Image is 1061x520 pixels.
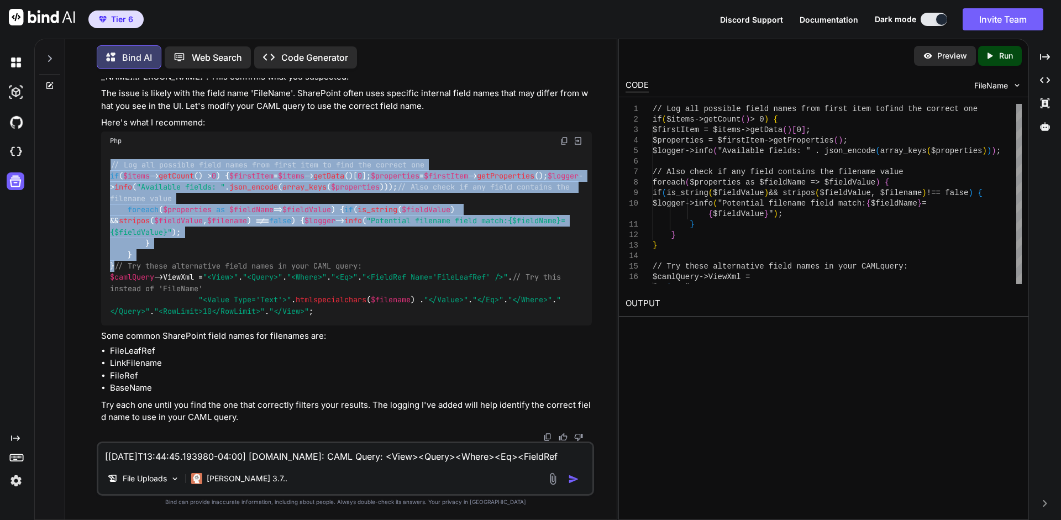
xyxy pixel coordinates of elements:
span: $firstItem [229,171,274,181]
span: $properties [371,171,419,181]
span: if [344,204,353,214]
span: // Also check if any field contains the filena [653,167,866,176]
img: icon [568,474,579,485]
span: 0 [212,171,216,181]
span: "Potential filename field match: [717,199,866,208]
div: 7 [626,167,638,177]
span: "<RowLimit>10</RowLimit>" [154,306,265,316]
span: if [653,188,662,197]
img: githubDark [7,113,25,132]
img: premium [99,16,107,23]
span: > [680,283,685,292]
span: "<Query>" [243,272,282,282]
p: Some common SharePoint field names for filenames are: [101,330,592,343]
span: ( [875,146,880,155]
span: ; [806,125,810,134]
span: { [978,188,982,197]
span: $firstItem = $items->getData [653,125,782,134]
span: $logger [548,171,579,181]
p: Web Search [192,51,242,64]
span: getData [313,171,344,181]
span: $properties [163,204,212,214]
span: as [216,204,225,214]
img: darkAi-studio [7,83,25,102]
span: $logger->info [653,146,713,155]
button: Documentation [800,14,858,25]
img: settings [7,471,25,490]
span: ) [982,146,986,155]
span: $items->getCount [666,115,740,124]
span: ( [661,115,666,124]
span: 0 [796,125,801,134]
div: 9 [626,188,638,198]
span: $fieldValue [713,188,764,197]
span: Dark mode [875,14,916,25]
li: FileRef [110,370,592,382]
span: query: [880,262,907,271]
span: " [653,283,657,292]
div: 13 [626,240,638,251]
span: array_keys [282,182,327,192]
span: "<FieldRef Name='FileLeafRef' />" [362,272,508,282]
span: ) [968,188,973,197]
span: "<Eq>" [331,272,358,282]
div: 6 [626,156,638,167]
p: Bind AI [122,51,152,64]
span: array_keys [880,146,926,155]
span: $fieldValue [713,209,764,218]
span: htmlspecialchars [296,295,366,305]
div: 4 [626,135,638,146]
span: !== false [926,188,968,197]
span: " [769,209,773,218]
span: false [269,216,291,226]
span: ( [815,188,820,197]
span: } [690,220,694,229]
span: } [653,241,657,250]
img: Open in Browser [573,136,583,146]
span: " . [685,283,698,292]
span: ) [838,136,843,145]
span: ( [708,188,712,197]
img: like [559,433,568,442]
span: $logger [304,216,335,226]
span: "</View>" [269,306,309,316]
div: 12 [626,230,638,240]
span: FileName [974,80,1008,91]
div: 8 [626,177,638,188]
span: $fieldValue [282,204,331,214]
span: $fieldValue, $filename [820,188,922,197]
img: copy [560,136,569,145]
span: json_encode [229,182,278,192]
span: $firstItem [424,171,468,181]
span: } [764,209,768,218]
span: $properties [331,182,380,192]
span: ) [745,115,750,124]
img: copy [543,433,552,442]
p: Preview [937,50,967,61]
span: ) [787,125,791,134]
span: ) [875,178,880,187]
span: && stripos [769,188,815,197]
li: FileLeafRef [110,345,592,358]
span: 0 [358,171,362,181]
p: [PERSON_NAME] 3.7.. [207,473,287,484]
img: chevron down [1012,81,1022,90]
button: Invite Team [963,8,1043,30]
span: ( [661,188,666,197]
span: ( [926,146,931,155]
span: info [344,216,362,226]
span: is_string [666,188,708,197]
div: 10 [626,198,638,209]
div: 5 [626,146,638,156]
span: { [773,115,778,124]
span: Php [110,136,122,145]
div: 16 [626,272,638,282]
span: ; [778,209,782,218]
span: is_string [358,204,397,214]
span: "Available fields: " [136,182,225,192]
span: getProperties [477,171,534,181]
span: $items [123,171,150,181]
img: cloudideIcon [7,143,25,161]
button: Discord Support [720,14,783,25]
span: "<View>" [203,272,238,282]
